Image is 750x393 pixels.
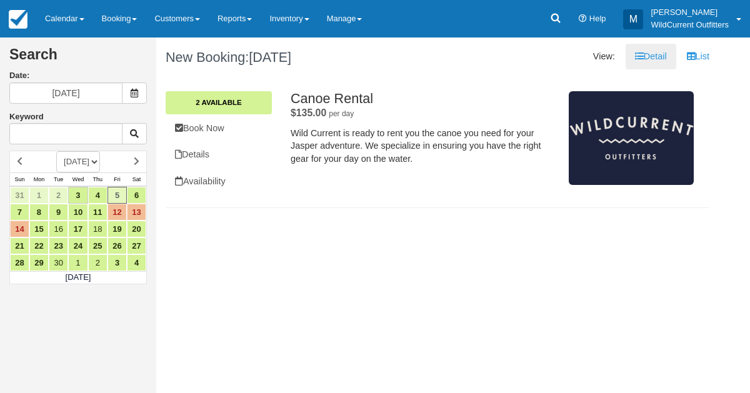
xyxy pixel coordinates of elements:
a: Availability [166,169,272,194]
a: 23 [49,237,68,254]
td: [DATE] [10,271,147,284]
th: Tue [49,172,68,186]
a: 9 [49,204,68,221]
a: 20 [127,221,146,237]
a: 28 [10,254,29,271]
a: 10 [68,204,87,221]
img: checkfront-main-nav-mini-logo.png [9,10,27,29]
a: 25 [88,237,107,254]
label: Keyword [9,112,44,121]
div: M [623,9,643,29]
a: Details [166,142,272,167]
img: M26-2 [569,91,694,185]
a: 24 [68,237,87,254]
a: Book Now [166,116,272,141]
a: 5 [107,187,127,204]
a: 11 [88,204,107,221]
a: 12 [107,204,127,221]
button: Keyword Search [122,123,147,144]
h2: Search [9,47,147,70]
a: 6 [127,187,146,204]
a: List [677,44,719,69]
a: 13 [127,204,146,221]
a: 4 [88,187,107,204]
label: Date: [9,70,147,82]
a: 27 [127,237,146,254]
li: View: [584,44,624,69]
th: Sun [10,172,29,186]
i: Help [579,15,587,23]
p: [PERSON_NAME] [651,6,729,19]
a: 22 [29,237,49,254]
th: Thu [88,172,107,186]
h2: Canoe Rental [291,91,559,106]
a: 14 [10,221,29,237]
p: WildCurrent Outfitters [651,19,729,31]
span: $135.00 [291,107,326,118]
span: [DATE] [249,49,291,65]
em: per day [329,109,354,118]
a: 2 [49,187,68,204]
a: 4 [127,254,146,271]
a: 3 [107,254,127,271]
a: 30 [49,254,68,271]
th: Mon [29,172,49,186]
a: 3 [68,187,87,204]
th: Fri [107,172,127,186]
a: 1 [29,187,49,204]
h1: New Booking: [166,50,428,65]
a: 18 [88,221,107,237]
a: 7 [10,204,29,221]
a: 1 [68,254,87,271]
a: 2 [88,254,107,271]
a: 8 [29,204,49,221]
th: Sat [127,172,146,186]
a: 16 [49,221,68,237]
a: 21 [10,237,29,254]
a: Detail [626,44,676,69]
th: Wed [68,172,87,186]
a: 26 [107,237,127,254]
span: Help [589,14,606,23]
a: 19 [107,221,127,237]
p: Wild Current is ready to rent you the canoe you need for your Jasper adventure. We specialize in ... [291,127,559,166]
strong: Price: $135 [291,107,326,118]
a: 17 [68,221,87,237]
a: 2 Available [166,91,272,114]
a: 15 [29,221,49,237]
a: 29 [29,254,49,271]
a: 31 [10,187,29,204]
